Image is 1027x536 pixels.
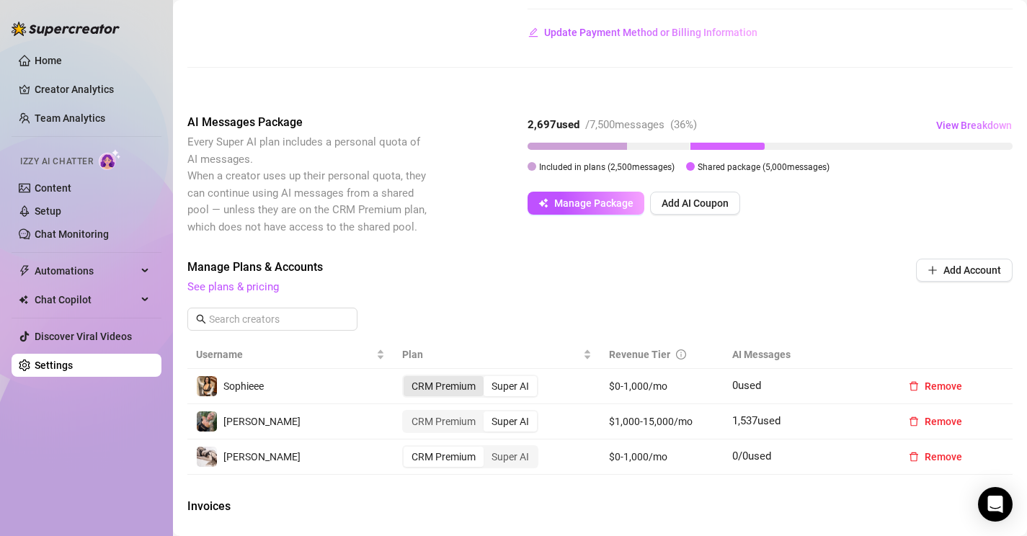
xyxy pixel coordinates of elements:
button: View Breakdown [935,114,1013,137]
span: 0 used [732,379,761,392]
td: $1,000-15,000/mo [600,404,724,439]
span: Included in plans ( 2,500 messages) [539,162,675,172]
span: Shared package ( 5,000 messages) [698,162,830,172]
button: Update Payment Method or Billing Information [528,21,758,44]
span: delete [909,452,919,462]
button: Remove [897,375,974,398]
img: Chat Copilot [19,295,28,305]
span: Remove [925,380,962,392]
a: Home [35,55,62,66]
a: Creator Analytics [35,78,150,101]
span: Chat Copilot [35,288,137,311]
a: Discover Viral Videos [35,331,132,342]
div: Open Intercom Messenger [978,487,1013,522]
img: AI Chatter [99,149,121,170]
span: Automations [35,259,137,282]
th: Username [187,341,394,369]
a: Settings [35,359,73,371]
a: Team Analytics [35,112,105,124]
span: Plan [402,347,579,362]
th: AI Messages [724,341,889,369]
span: / 7,500 messages [585,118,664,131]
span: Update Payment Method or Billing Information [544,27,757,38]
th: Plan [394,341,600,369]
span: Manage Package [554,197,633,209]
a: See plans & pricing [187,280,279,293]
img: Sophie [197,411,217,432]
span: 1,537 used [732,414,781,427]
button: Remove [897,445,974,468]
span: 0 / 0 used [732,450,771,463]
span: plus [928,265,938,275]
a: Setup [35,205,61,217]
span: Remove [925,416,962,427]
span: edit [528,27,538,37]
span: Invoices [187,498,430,515]
div: segmented control [402,410,538,433]
div: CRM Premium [404,411,484,432]
div: Super AI [484,411,537,432]
span: Sophieee [223,380,264,392]
span: Izzy AI Chatter [20,155,93,169]
div: segmented control [402,375,538,398]
button: Add Account [916,259,1013,282]
div: CRM Premium [404,376,484,396]
span: Add Account [943,264,1001,276]
img: Jessica [197,447,217,467]
td: $0-1,000/mo [600,439,724,475]
button: Remove [897,410,974,433]
span: Every Super AI plan includes a personal quota of AI messages. When a creator uses up their person... [187,135,427,233]
td: $0-1,000/mo [600,369,724,404]
span: Add AI Coupon [662,197,729,209]
div: Super AI [484,447,537,467]
span: Manage Plans & Accounts [187,259,818,276]
span: [PERSON_NAME] [223,416,301,427]
span: Revenue Tier [609,349,670,360]
span: View Breakdown [936,120,1012,131]
span: info-circle [676,349,686,359]
span: delete [909,381,919,391]
span: Username [196,347,373,362]
span: delete [909,416,919,426]
a: Content [35,182,71,194]
span: thunderbolt [19,265,30,277]
strong: 2,697 used [528,118,579,131]
img: logo-BBDzfeDw.svg [12,22,120,36]
button: Add AI Coupon [650,192,740,215]
div: Super AI [484,376,537,396]
a: Chat Monitoring [35,228,109,240]
div: CRM Premium [404,447,484,467]
span: AI Messages Package [187,114,430,131]
span: ( 36 %) [670,118,697,131]
img: Sophieee [197,376,217,396]
button: Manage Package [528,192,644,215]
span: search [196,314,206,324]
input: Search creators [209,311,337,327]
div: segmented control [402,445,538,468]
span: Remove [925,451,962,463]
span: [PERSON_NAME] [223,451,301,463]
